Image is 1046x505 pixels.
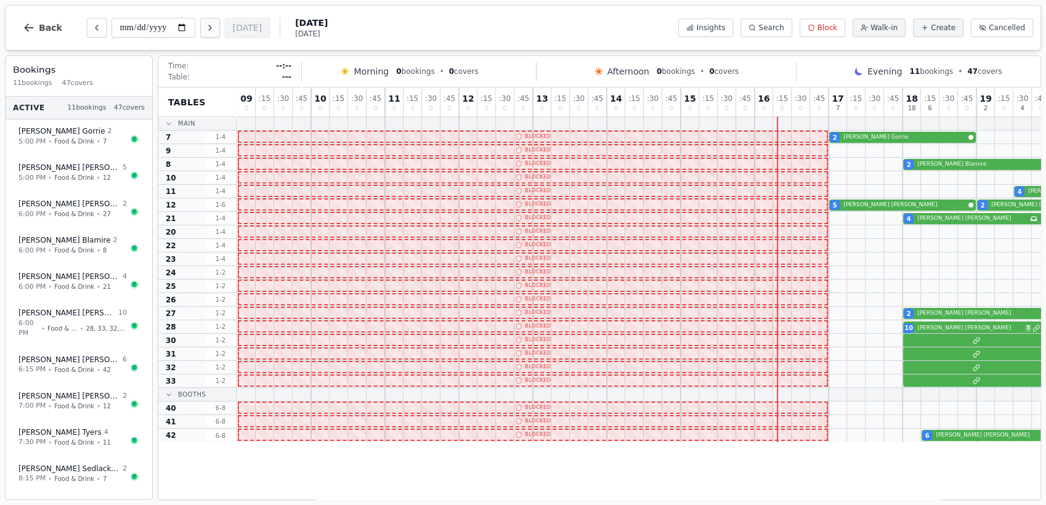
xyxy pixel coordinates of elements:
span: 0 [336,105,340,111]
span: 8:15 PM [18,474,46,484]
span: [PERSON_NAME] Blamire [18,235,111,245]
span: [PERSON_NAME] [PERSON_NAME] [917,324,1023,333]
span: [PERSON_NAME] Blamire [917,160,1040,169]
span: 0 [1039,105,1042,111]
span: 0 [724,105,728,111]
span: 1 - 4 [206,241,235,250]
span: Booths [178,390,206,399]
span: 8 [103,246,107,255]
span: 1 - 2 [206,363,235,372]
span: Food & Drink [54,209,94,219]
span: : 45 [517,95,529,102]
span: Food & Drink [54,438,94,447]
span: Food & Drink [54,137,94,146]
span: • [440,67,444,76]
button: [PERSON_NAME] [PERSON_NAME]26:00 PM•Food & Drink•27 [10,192,147,226]
span: : 30 [277,95,289,102]
button: Walk-in [853,18,906,37]
span: 4 [1020,105,1024,111]
span: [PERSON_NAME] Gorrie [18,126,105,136]
span: : 30 [721,95,732,102]
span: Food & Drink [54,402,94,411]
span: [PERSON_NAME] Sedlackova [18,464,120,474]
span: 1 - 4 [206,132,235,142]
span: • [41,324,45,333]
span: 26 [166,295,176,305]
span: 0 [614,105,618,111]
span: [PERSON_NAME] Gorrie [843,133,966,142]
span: 47 covers [62,78,93,89]
span: • [97,365,100,374]
span: 8 [166,160,171,169]
span: Food & Drink [54,365,94,374]
span: 0 [503,105,506,111]
span: 0 [466,105,470,111]
span: 0 [872,105,876,111]
span: 0 [396,67,401,76]
span: 1 - 6 [206,200,235,209]
span: Food & Drink [54,173,94,182]
span: 1 - 2 [206,336,235,345]
span: • [700,67,704,76]
span: 24 [166,268,176,278]
span: 5 [833,201,837,210]
span: • [97,402,100,411]
span: 2 [123,464,127,474]
span: : 15 [776,95,788,102]
span: : 45 [444,95,455,102]
button: Back [13,13,72,42]
span: 2 [123,391,127,402]
span: 6:15 PM [18,365,46,375]
span: 0 [743,105,747,111]
span: 0 [798,105,802,111]
span: 6 - 8 [206,417,235,426]
span: 12 [103,173,111,182]
span: Food & Drink [47,324,77,333]
span: 27 [166,309,176,318]
span: 11 [103,438,111,447]
span: • [48,173,52,182]
span: Time: [168,61,189,71]
span: 47 covers [114,103,145,113]
button: Previous day [87,18,107,38]
span: • [97,282,100,291]
span: 10 [166,173,176,183]
span: bookings [657,67,695,76]
span: 7 [166,132,171,142]
span: : 15 [924,95,936,102]
span: 12 [103,402,111,411]
span: : 15 [628,95,640,102]
button: [PERSON_NAME] Sedlackova28:15 PM•Food & Drink•7 [10,457,147,491]
span: 31 [166,349,176,359]
span: 11 bookings [13,78,52,89]
span: 1 - 4 [206,214,235,223]
span: [PERSON_NAME] [PERSON_NAME] [18,163,120,172]
button: Block [800,18,845,37]
button: [PERSON_NAME] [PERSON_NAME]66:15 PM•Food & Drink•42 [10,348,147,382]
span: 4 [104,427,108,438]
span: 47 [967,67,978,76]
span: : 30 [943,95,954,102]
span: 0 [657,67,662,76]
span: : 45 [370,95,381,102]
span: 6:00 PM [18,318,39,339]
span: 0 [521,105,525,111]
span: • [97,438,100,447]
span: 0 [373,105,377,111]
span: : 45 [739,95,751,102]
span: Table: [168,72,190,82]
button: [PERSON_NAME] [PERSON_NAME]46:00 PM•Food & Drink•21 [10,265,147,299]
span: 41 [166,417,176,427]
span: • [97,137,100,146]
span: 42 [103,365,111,374]
span: 11 [388,94,400,103]
span: 18 [908,105,916,111]
span: : 45 [813,95,825,102]
span: 7 [103,137,107,146]
span: Food & Drink [54,282,94,291]
button: [PERSON_NAME] Blamire26:00 PM•Food & Drink•8 [10,228,147,262]
span: 28 [166,322,176,332]
span: 40 [166,403,176,413]
button: [PERSON_NAME] Tyers47:30 PM•Food & Drink•11 [10,421,147,454]
span: : 45 [665,95,677,102]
